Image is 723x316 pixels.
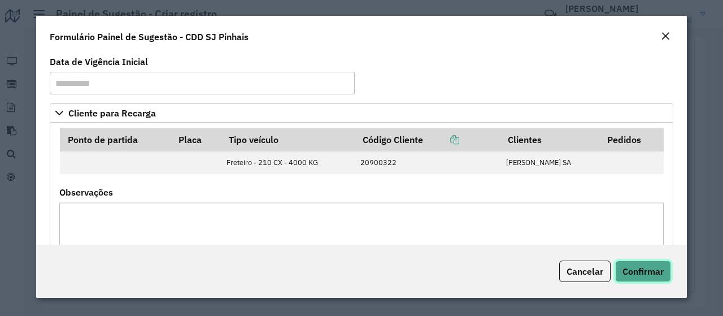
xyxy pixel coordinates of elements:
button: Confirmar [615,261,671,282]
th: Pedidos [599,128,663,151]
th: Tipo veículo [221,128,355,151]
label: Data de Vigência Inicial [50,55,148,68]
span: Cancelar [567,266,603,277]
button: Close [657,29,673,44]
td: [PERSON_NAME] SA [500,151,599,174]
th: Código Cliente [355,128,500,151]
div: Cliente para Recarga [50,123,673,313]
td: 20900322 [355,151,500,174]
button: Cancelar [559,261,611,282]
a: Copiar [423,134,459,145]
span: Confirmar [622,266,664,277]
th: Ponto de partida [60,128,171,151]
span: Cliente para Recarga [68,109,156,118]
label: Observações [59,185,113,199]
th: Placa [171,128,221,151]
em: Fechar [661,32,670,41]
th: Clientes [500,128,599,151]
td: Freteiro - 210 CX - 4000 KG [221,151,355,174]
a: Cliente para Recarga [50,103,673,123]
h4: Formulário Painel de Sugestão - CDD SJ Pinhais [50,30,249,44]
